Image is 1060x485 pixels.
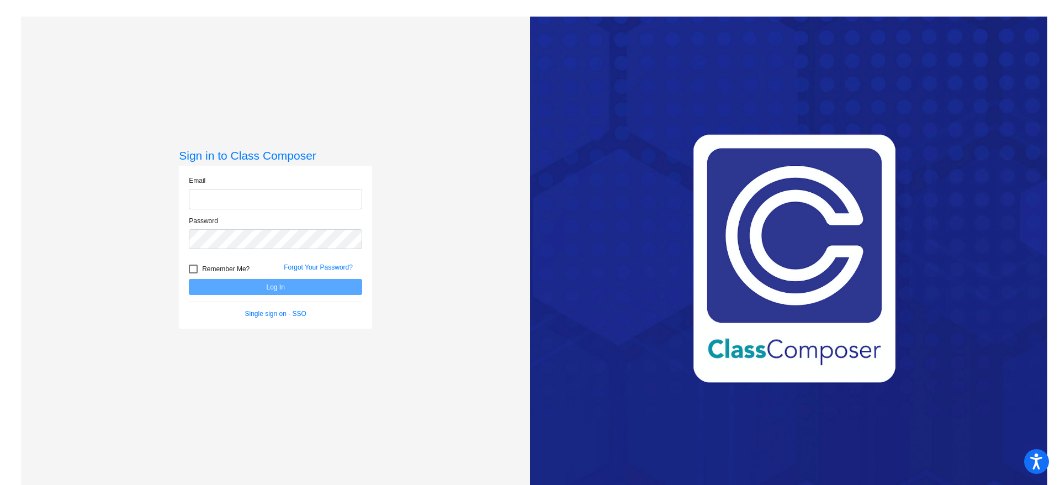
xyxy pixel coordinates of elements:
[189,216,218,226] label: Password
[202,262,250,276] span: Remember Me?
[189,279,362,295] button: Log In
[245,310,306,318] a: Single sign on - SSO
[284,263,353,271] a: Forgot Your Password?
[179,149,372,162] h3: Sign in to Class Composer
[189,176,205,186] label: Email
